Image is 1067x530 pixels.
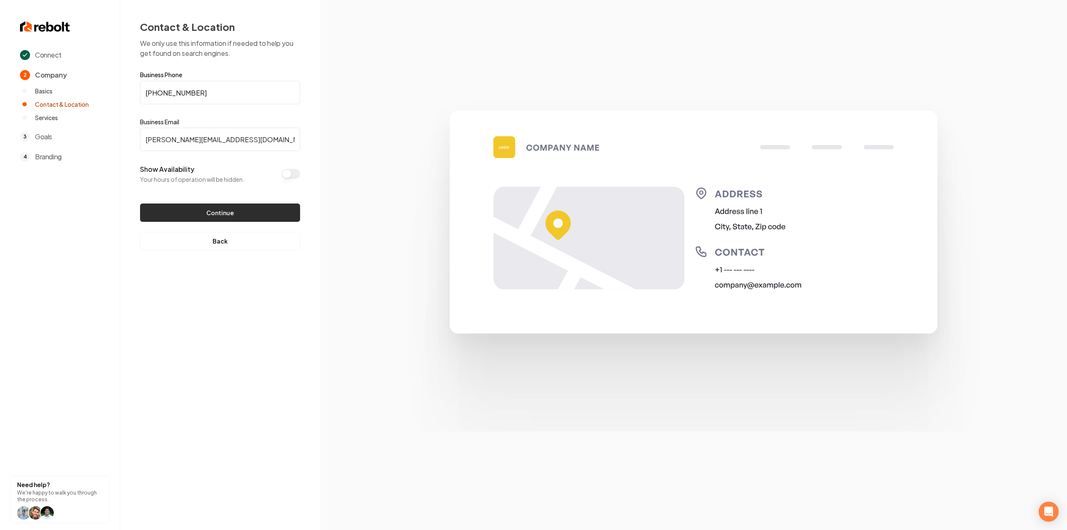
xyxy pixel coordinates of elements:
[17,490,103,503] p: We're happy to walk you through the process.
[29,506,42,520] img: help icon Will
[140,203,300,222] button: Continue
[10,476,110,523] button: Need help?We're happy to walk you through the process.help icon Willhelp icon Willhelp icon arwin
[20,132,30,142] span: 3
[17,506,30,520] img: help icon Will
[35,132,52,142] span: Goals
[20,70,30,80] span: 2
[35,113,58,122] span: Services
[140,72,300,78] label: Business Phone
[140,165,194,173] label: Show Availability
[40,506,54,520] img: help icon arwin
[140,175,244,183] p: Your hours of operation will be hidden.
[35,100,89,108] span: Contact & Location
[35,50,61,60] span: Connect
[140,232,300,250] button: Back
[17,481,50,488] strong: Need help?
[140,38,300,58] p: We only use this information if needed to help you get found on search engines.
[35,87,53,95] span: Basics
[140,118,300,126] label: Business Email
[1039,502,1059,522] div: Open Intercom Messenger
[35,152,62,162] span: Branding
[140,20,300,33] h2: Contact & Location
[20,20,70,33] img: Rebolt Logo
[140,128,300,151] input: Business Email
[35,70,67,80] span: Company
[382,98,1004,432] img: Google Business Profile
[20,152,30,162] span: 4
